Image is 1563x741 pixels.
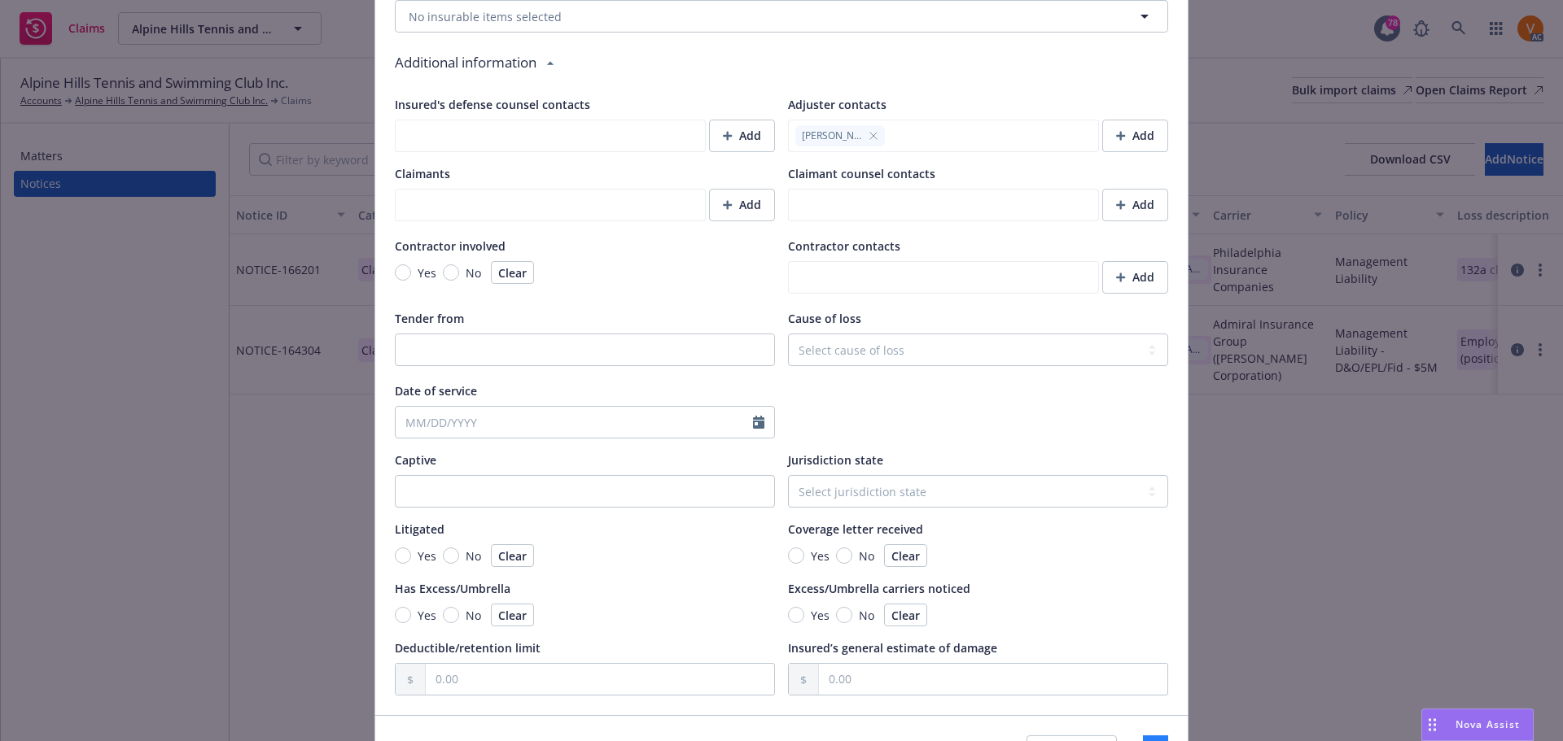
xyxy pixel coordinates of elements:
div: Additional information [395,39,1168,86]
span: No [466,547,481,564]
span: Captive [395,452,436,468]
input: No [836,607,852,623]
span: Claimants [395,166,450,181]
div: Add [1116,262,1154,293]
input: MM/DD/YYYY [396,407,753,438]
span: No insurable items selected [409,8,562,25]
span: Adjuster contacts [788,97,887,112]
span: Yes [418,264,436,281]
span: Yes [811,607,830,624]
span: Coverage letter received [788,521,923,537]
input: No [836,547,852,564]
span: Clear [498,608,527,623]
span: Yes [418,547,436,564]
button: Clear [491,544,534,567]
span: [PERSON_NAME] [802,129,862,143]
button: Clear [884,604,927,626]
span: Clear [498,548,527,564]
span: Contractor contacts [788,238,900,254]
span: Claimant counsel contacts [788,166,935,181]
div: Add [1116,120,1154,151]
input: 0.00 [426,664,774,695]
input: Yes [395,264,411,281]
div: Add [723,190,761,220]
button: Add [1102,261,1168,294]
span: Deductible/retention limit [395,640,541,656]
input: No [443,607,459,623]
input: No [443,264,459,281]
svg: Calendar [753,416,764,429]
button: Nova Assist [1421,708,1534,741]
span: No [466,264,481,281]
div: Drag to move [1422,709,1443,740]
span: Insured's defense counsel contacts [395,97,590,112]
span: Cause of loss [788,311,861,326]
button: Clear [884,544,927,567]
button: Add [1102,189,1168,221]
span: Clear [891,548,920,564]
input: No [443,547,459,564]
span: Has Excess/Umbrella [395,581,510,596]
span: Excess/Umbrella carriers noticed [788,581,970,596]
button: Clear [491,604,534,626]
input: Yes [788,547,804,564]
span: Insured’s general estimate of damage [788,640,997,656]
button: Add [709,189,775,221]
button: Add [1102,120,1168,152]
span: No [859,607,874,624]
span: Date of service [395,383,477,399]
span: Tender from [395,311,464,326]
button: Add [709,120,775,152]
span: Clear [891,608,920,623]
span: Jurisdiction state [788,452,883,468]
span: No [466,607,481,624]
div: Add [723,120,761,151]
input: Yes [395,607,411,623]
div: Add [1116,190,1154,220]
span: Litigated [395,521,444,537]
input: Yes [395,547,411,564]
input: Yes [788,607,804,623]
span: No [859,547,874,564]
span: Contractor involved [395,238,506,254]
input: 0.00 [819,664,1167,695]
button: Clear [491,261,534,284]
span: Clear [498,265,527,281]
div: Additional information [395,39,536,86]
span: Yes [811,547,830,564]
span: Nova Assist [1456,717,1520,731]
span: Yes [418,607,436,624]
